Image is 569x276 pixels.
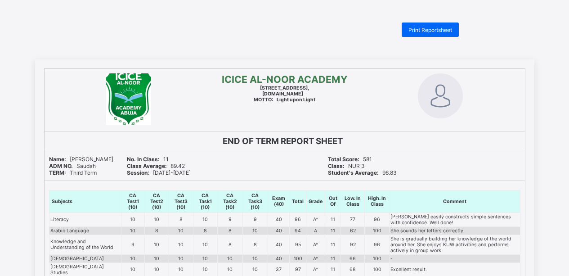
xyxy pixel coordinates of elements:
b: Name: [49,156,66,163]
b: Student's Average: [328,169,379,176]
b: Class: [328,163,345,169]
b: END OF TERM REPORT SHEET [223,136,343,146]
b: Total Score: [328,156,359,163]
td: 95 [290,235,306,254]
th: Grade [306,190,325,213]
th: CA Test3 (10) [169,190,193,213]
th: Out Of [325,190,341,213]
td: 92 [341,235,365,254]
b: Class Average: [127,163,167,169]
th: Low. In Class [341,190,365,213]
span: NUR 3 [328,163,365,169]
td: 10 [193,213,217,226]
span: [DATE]-[DATE] [127,169,191,176]
b: No. In Class: [127,156,160,163]
td: Knowledge and Understanding of the World [49,235,121,254]
td: 11 [325,213,341,226]
span: 96.83 [328,169,397,176]
span: Light upon Light [254,97,315,103]
span: Print Reportsheet [408,27,452,33]
td: 10 [144,254,169,262]
td: 8 [193,226,217,235]
td: 10 [193,235,217,254]
td: 10 [169,226,193,235]
td: 11 [325,235,341,254]
span: ICICE AL-NOOR ACADEMY [222,73,347,85]
td: 100 [290,254,306,262]
td: 40 [268,235,289,254]
td: 40 [268,254,289,262]
td: 77 [341,213,365,226]
td: 10 [121,226,144,235]
th: CA Task3 (10) [242,190,268,213]
td: 100 [365,226,390,235]
td: 96 [290,213,306,226]
th: CA Test1 (10) [121,190,144,213]
td: 96 [365,235,390,254]
td: 10 [169,254,193,262]
th: High. In Class [365,190,390,213]
td: 9 [242,213,268,226]
span: Third Term [49,169,97,176]
td: 8 [169,213,193,226]
td: 8 [144,226,169,235]
td: 11 [325,254,341,262]
b: ADM NO. [49,163,73,169]
th: CA Task1 (10) [193,190,217,213]
td: 10 [242,254,268,262]
th: Total [290,190,306,213]
span: Saudah [49,163,96,169]
td: 10 [193,254,217,262]
td: She sounds her letters correctly. [390,226,520,235]
td: 11 [325,226,341,235]
b: Session: [127,169,149,176]
th: Comment [390,190,520,213]
td: 10 [169,235,193,254]
span: [STREET_ADDRESS], [260,85,309,91]
td: 10 [121,213,144,226]
td: 100 [365,254,390,262]
td: 9 [121,235,144,254]
td: - [390,254,520,262]
td: Literacy [49,213,121,226]
span: 11 [127,156,169,163]
td: 66 [341,254,365,262]
td: Arabic Language [49,226,121,235]
th: Subjects [49,190,121,213]
b: [DOMAIN_NAME] [262,91,303,97]
td: 62 [341,226,365,235]
td: [PERSON_NAME] easily constructs simple sentences with confidence. Well done! [390,213,520,226]
td: 40 [268,226,289,235]
th: CA Test2 (10) [144,190,169,213]
td: 96 [365,213,390,226]
td: [DEMOGRAPHIC_DATA] [49,254,121,262]
td: 10 [242,226,268,235]
td: She is gradually building her knowledge of the world around her. She enjoys KUW activities and pe... [390,235,520,254]
td: 94 [290,226,306,235]
td: 10 [144,235,169,254]
td: 8 [242,235,268,254]
td: 10 [144,213,169,226]
td: 40 [268,213,289,226]
td: A [306,226,325,235]
span: [PERSON_NAME] [49,156,113,163]
b: MOTTO: [254,97,273,103]
b: TERM: [49,169,66,176]
td: 10 [121,254,144,262]
th: CA Task2 (10) [217,190,242,213]
span: 581 [328,156,372,163]
td: 8 [217,235,242,254]
td: 8 [217,226,242,235]
td: 10 [217,254,242,262]
th: Exam (40) [268,190,289,213]
td: 9 [217,213,242,226]
span: 89.42 [127,163,185,169]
